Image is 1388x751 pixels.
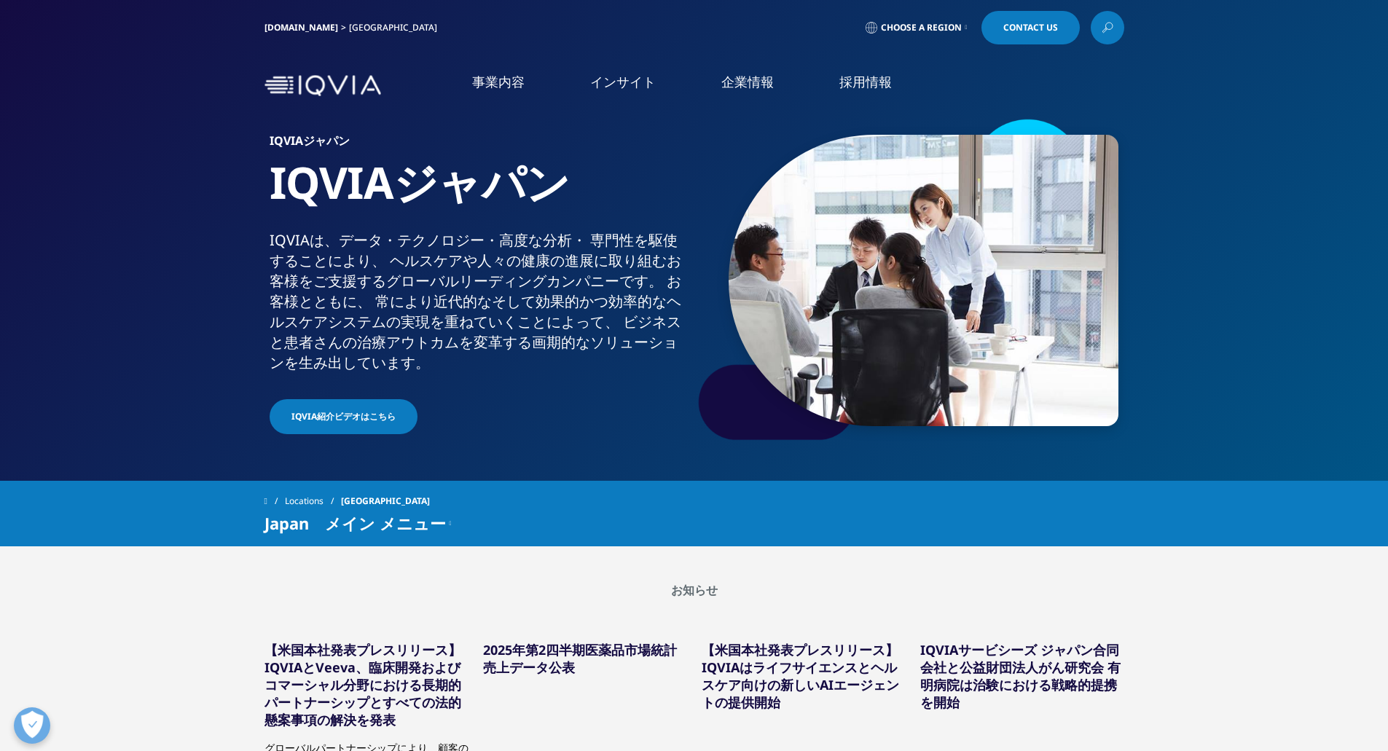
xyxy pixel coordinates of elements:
[14,707,50,744] button: 優先設定センターを開く
[472,73,525,91] a: 事業内容
[839,73,892,91] a: 採用情報
[264,583,1124,597] h2: お知らせ
[285,488,341,514] a: Locations
[270,399,417,434] a: IQVIA紹介ビデオはこちら
[981,11,1080,44] a: Contact Us
[264,21,338,34] a: [DOMAIN_NAME]
[702,641,899,711] a: 【米国本社発表プレスリリース】IQVIAはライフサイエンスとヘルスケア向けの新しいAIエージェントの提供開始
[291,410,396,423] span: IQVIA紹介ビデオはこちら
[264,641,461,728] a: 【米国本社発表プレスリリース】IQVIAとVeeva、臨床開発およびコマーシャル分野における長期的パートナーシップとすべての法的懸案事項の解決を発表
[341,488,430,514] span: [GEOGRAPHIC_DATA]
[349,22,443,34] div: [GEOGRAPHIC_DATA]
[270,155,689,230] h1: IQVIAジャパン
[387,51,1124,120] nav: Primary
[881,22,962,34] span: Choose a Region
[721,73,774,91] a: 企業情報
[729,135,1118,426] img: 873_asian-businesspeople-meeting-in-office.jpg
[590,73,656,91] a: インサイト
[264,514,446,532] span: Japan メイン メニュー
[483,641,677,676] a: 2025年第2四半期医薬品市場統計売上データ公表
[270,230,689,373] div: IQVIAは、​データ・​テクノロジー・​高度な​分析・​ 専門性を​駆使する​ことに​より、​ ヘルスケアや​人々の​健康の​進展に​取り組む​お客様を​ご支援​する​グローバル​リーディング...
[920,641,1121,711] a: IQVIAサービシーズ ジャパン合同会社と公益財団法人がん研究会 有明病院は治験における戦略的提携を開始
[270,135,689,155] h6: IQVIAジャパン
[1003,23,1058,32] span: Contact Us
